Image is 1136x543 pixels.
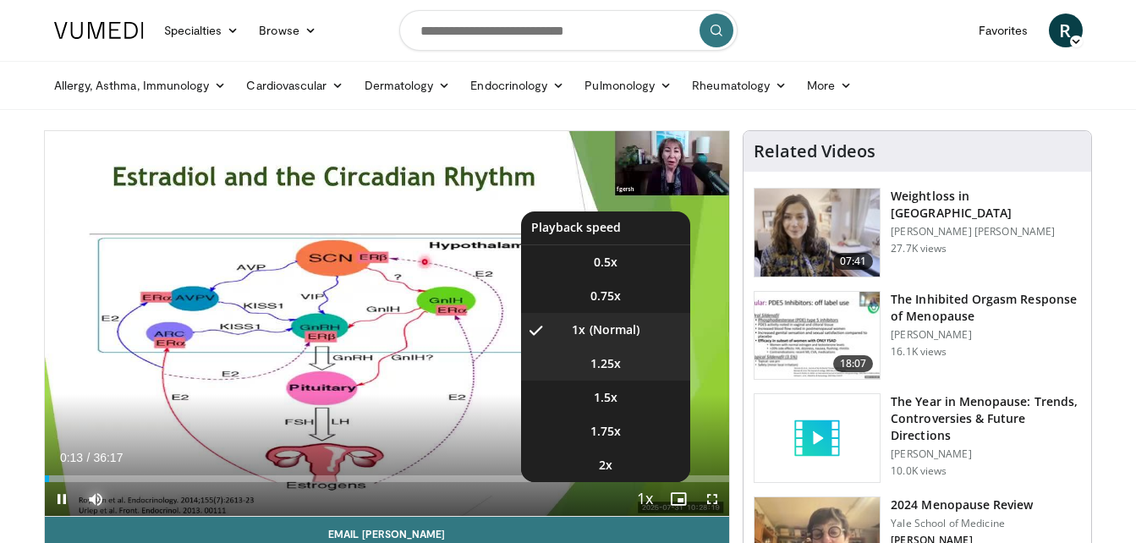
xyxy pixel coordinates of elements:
img: 9983fed1-7565-45be-8934-aef1103ce6e2.150x105_q85_crop-smart_upscale.jpg [755,189,880,277]
span: 0.5x [594,254,617,271]
video-js: Video Player [45,131,730,517]
p: 10.0K views [891,464,947,478]
span: 1.5x [594,389,617,406]
button: Fullscreen [695,482,729,516]
a: Pulmonology [574,69,682,102]
button: Playback Rate [628,482,661,516]
p: 16.1K views [891,345,947,359]
span: 18:07 [833,355,874,372]
a: Specialties [154,14,250,47]
h3: 2024 Menopause Review [891,496,1033,513]
p: [PERSON_NAME] [PERSON_NAME] [891,225,1081,239]
img: video_placeholder_short.svg [755,394,880,482]
span: / [87,451,91,464]
a: Allergy, Asthma, Immunology [44,69,237,102]
p: [PERSON_NAME] [891,447,1081,461]
img: 283c0f17-5e2d-42ba-a87c-168d447cdba4.150x105_q85_crop-smart_upscale.jpg [755,292,880,380]
span: 0:13 [60,451,83,464]
a: R [1049,14,1083,47]
span: 07:41 [833,253,874,270]
a: 18:07 The Inhibited Orgasm Response of Menopause [PERSON_NAME] 16.1K views [754,291,1081,381]
h3: The Year in Menopause: Trends, Controversies & Future Directions [891,393,1081,444]
div: Progress Bar [45,475,730,482]
a: Browse [249,14,327,47]
span: 1.25x [590,355,621,372]
a: Rheumatology [682,69,797,102]
span: 1.75x [590,423,621,440]
h4: Related Videos [754,141,875,162]
a: Dermatology [354,69,461,102]
h3: Weightloss in [GEOGRAPHIC_DATA] [891,188,1081,222]
a: 07:41 Weightloss in [GEOGRAPHIC_DATA] [PERSON_NAME] [PERSON_NAME] 27.7K views [754,188,1081,277]
input: Search topics, interventions [399,10,738,51]
a: Endocrinology [460,69,574,102]
span: 36:17 [93,451,123,464]
span: 0.75x [590,288,621,304]
h3: The Inhibited Orgasm Response of Menopause [891,291,1081,325]
button: Pause [45,482,79,516]
a: Cardiovascular [236,69,354,102]
p: Yale School of Medicine [891,517,1033,530]
button: Enable picture-in-picture mode [661,482,695,516]
p: [PERSON_NAME] [891,328,1081,342]
span: 1x [572,321,585,338]
span: 2x [599,457,612,474]
img: VuMedi Logo [54,22,144,39]
button: Mute [79,482,113,516]
a: More [797,69,862,102]
p: 27.7K views [891,242,947,255]
a: The Year in Menopause: Trends, Controversies & Future Directions [PERSON_NAME] 10.0K views [754,393,1081,483]
a: Favorites [969,14,1039,47]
